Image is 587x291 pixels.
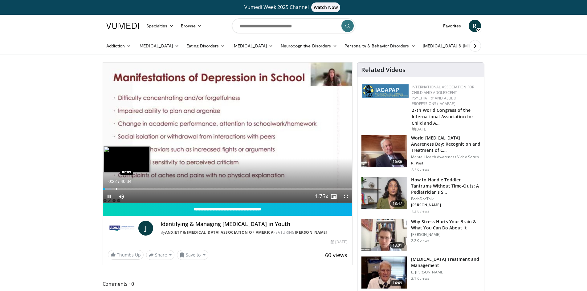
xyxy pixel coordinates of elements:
[328,190,340,203] button: Enable picture-in-picture mode
[103,280,353,288] span: Comments 0
[412,84,474,106] a: International Association for Child and Adolescent Psychiatry and Allied Professions (IACAPAP)
[411,177,480,195] h3: How to Handle Toddler Tantrums Without Time-Outs: A Pediatrician’s S…
[315,190,328,203] button: Playback Rate
[135,40,183,52] a: [MEDICAL_DATA]
[361,135,407,167] img: dad9b3bb-f8af-4dab-abc0-c3e0a61b252e.150x105_q85_crop-smart_upscale.jpg
[108,179,117,184] span: 0:22
[108,250,144,260] a: Thumbs Up
[411,203,480,208] p: [PERSON_NAME]
[411,256,480,269] h3: [MEDICAL_DATA] Treatment and Management
[106,23,139,29] img: VuMedi Logo
[412,127,479,132] div: [DATE]
[311,2,340,12] span: Watch Now
[411,270,480,275] p: L. [PERSON_NAME]
[115,190,128,203] button: Mute
[469,20,481,32] a: R
[361,256,480,289] a: 14:49 [MEDICAL_DATA] Treatment and Management L. [PERSON_NAME] 3.1K views
[103,40,135,52] a: Addiction
[341,40,419,52] a: Personality & Behavior Disorders
[390,159,405,165] span: 16:36
[177,20,206,32] a: Browse
[362,84,409,98] img: 2a9917ce-aac2-4f82-acde-720e532d7410.png.150x105_q85_autocrop_double_scale_upscale_version-0.2.png
[120,179,131,184] span: 40:34
[411,167,429,172] p: 7.7K views
[165,230,274,235] a: Anxiety & [MEDICAL_DATA] Association of America
[361,135,480,172] a: 16:36 World [MEDICAL_DATA] Awareness Day: Recognition and Treatment of C… Mental Health Awareness...
[103,63,353,203] video-js: Video Player
[331,239,347,245] div: [DATE]
[103,190,115,203] button: Pause
[138,221,153,236] a: J
[325,251,347,259] span: 60 views
[340,190,352,203] button: Fullscreen
[411,232,480,237] p: [PERSON_NAME]
[411,219,480,231] h3: Why Stress Hurts Your Brain & What You Can Do About It
[411,135,480,153] h3: World [MEDICAL_DATA] Awareness Day: Recognition and Treatment of C…
[103,188,353,190] div: Progress Bar
[183,40,229,52] a: Eating Disorders
[232,18,355,33] input: Search topics, interventions
[107,2,480,12] a: Vumedi Week 2025 ChannelWatch Now
[118,179,120,184] span: /
[146,250,175,260] button: Share
[161,221,347,228] h4: Identifying & Managing [MEDICAL_DATA] in Youth
[411,155,480,160] p: Mental Health Awareness Video Series
[177,250,208,260] button: Save to
[411,276,429,281] p: 3.1K views
[439,20,465,32] a: Favorites
[390,280,405,286] span: 14:49
[361,219,407,251] img: 153729e0-faea-4f29-b75f-59bcd55f36ca.150x105_q85_crop-smart_upscale.jpg
[143,20,177,32] a: Specialties
[412,107,473,126] a: 27th World Congress of the International Association for Child and A…
[361,177,480,214] a: 18:47 How to Handle Toddler Tantrums Without Time-Outs: A Pediatrician’s S… PedsDocTalk [PERSON_N...
[419,40,507,52] a: [MEDICAL_DATA] & [MEDICAL_DATA]
[295,230,328,235] a: [PERSON_NAME]
[161,230,347,235] div: By FEATURING
[390,200,405,207] span: 18:47
[108,221,136,236] img: Anxiety & Depression Association of America
[411,161,480,166] p: R. Post
[411,238,429,243] p: 2.2K views
[277,40,341,52] a: Neurocognitive Disorders
[361,257,407,289] img: 131aa231-63ed-40f9-bacb-73b8cf340afb.150x105_q85_crop-smart_upscale.jpg
[229,40,277,52] a: [MEDICAL_DATA]
[411,196,480,201] p: PedsDocTalk
[104,146,150,172] img: image.jpeg
[361,177,407,209] img: 50ea502b-14b0-43c2-900c-1755f08e888a.150x105_q85_crop-smart_upscale.jpg
[390,242,405,249] span: 13:01
[361,219,480,251] a: 13:01 Why Stress Hurts Your Brain & What You Can Do About It [PERSON_NAME] 2.2K views
[361,66,406,74] h4: Related Videos
[411,209,429,214] p: 1.3K views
